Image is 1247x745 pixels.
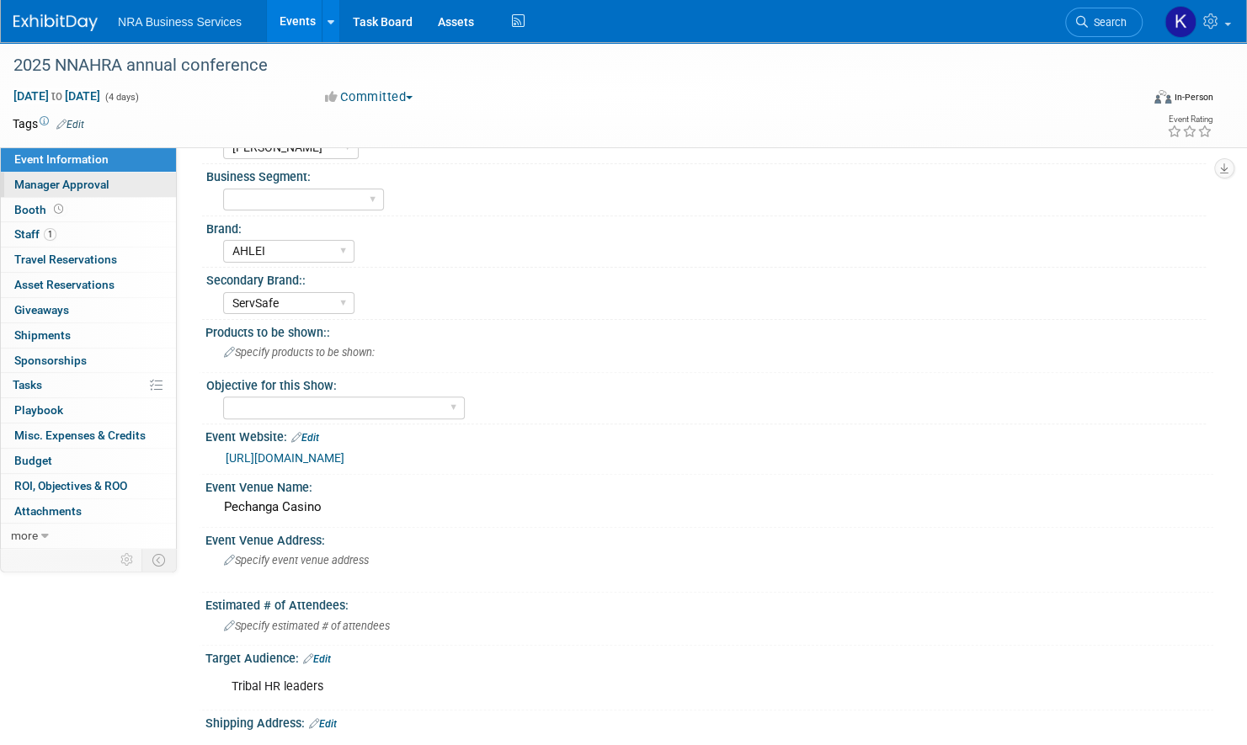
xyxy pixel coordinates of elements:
[319,88,419,106] button: Committed
[224,346,375,359] span: Specify products to be shown:
[205,475,1213,496] div: Event Venue Name:
[1,273,176,297] a: Asset Reservations
[224,554,369,567] span: Specify event venue address
[1,474,176,498] a: ROI, Objectives & ROO
[1065,8,1143,37] a: Search
[14,504,82,518] span: Attachments
[205,320,1213,341] div: Products to be shown::
[14,428,146,442] span: Misc. Expenses & Credits
[206,216,1206,237] div: Brand:
[1,398,176,423] a: Playbook
[1,147,176,172] a: Event Information
[1,373,176,397] a: Tasks
[205,528,1213,549] div: Event Venue Address:
[1,499,176,524] a: Attachments
[49,89,65,103] span: to
[14,479,127,492] span: ROI, Objectives & ROO
[205,424,1213,446] div: Event Website:
[218,494,1201,520] div: Pechanga Casino
[51,203,67,216] span: Booth not reserved yet
[1167,115,1212,124] div: Event Rating
[226,451,344,465] a: [URL][DOMAIN_NAME]
[14,278,115,291] span: Asset Reservations
[1,449,176,473] a: Budget
[1,323,176,348] a: Shipments
[8,51,1111,81] div: 2025 NNAHRA annual conference
[205,710,1213,732] div: Shipping Address:
[206,268,1206,289] div: Secondary Brand::
[1088,16,1127,29] span: Search
[1,222,176,247] a: Staff1
[14,253,117,266] span: Travel Reservations
[14,227,56,241] span: Staff
[13,88,101,104] span: [DATE] [DATE]
[56,119,84,130] a: Edit
[291,432,319,444] a: Edit
[11,529,38,542] span: more
[1,349,176,373] a: Sponsorships
[14,203,67,216] span: Booth
[14,328,71,342] span: Shipments
[1,298,176,322] a: Giveaways
[205,646,1213,668] div: Target Audience:
[142,549,177,571] td: Toggle Event Tabs
[14,178,109,191] span: Manager Approval
[220,670,1020,704] div: Tribal HR leaders
[104,92,139,103] span: (4 days)
[1,173,176,197] a: Manager Approval
[224,620,390,632] span: Specify estimated # of attendees
[13,378,42,391] span: Tasks
[14,403,63,417] span: Playbook
[1,247,176,272] a: Travel Reservations
[1154,90,1171,104] img: Format-Inperson.png
[113,549,142,571] td: Personalize Event Tab Strip
[1034,88,1213,113] div: Event Format
[1,524,176,548] a: more
[309,718,337,730] a: Edit
[13,115,84,132] td: Tags
[14,454,52,467] span: Budget
[118,15,242,29] span: NRA Business Services
[206,164,1206,185] div: Business Segment:
[206,373,1206,394] div: Objective for this Show:
[1,423,176,448] a: Misc. Expenses & Credits
[303,653,331,665] a: Edit
[205,593,1213,614] div: Estimated # of Attendees:
[13,14,98,31] img: ExhibitDay
[1,198,176,222] a: Booth
[14,354,87,367] span: Sponsorships
[44,228,56,241] span: 1
[1174,91,1213,104] div: In-Person
[14,152,109,166] span: Event Information
[14,303,69,317] span: Giveaways
[1164,6,1196,38] img: Kay Allen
